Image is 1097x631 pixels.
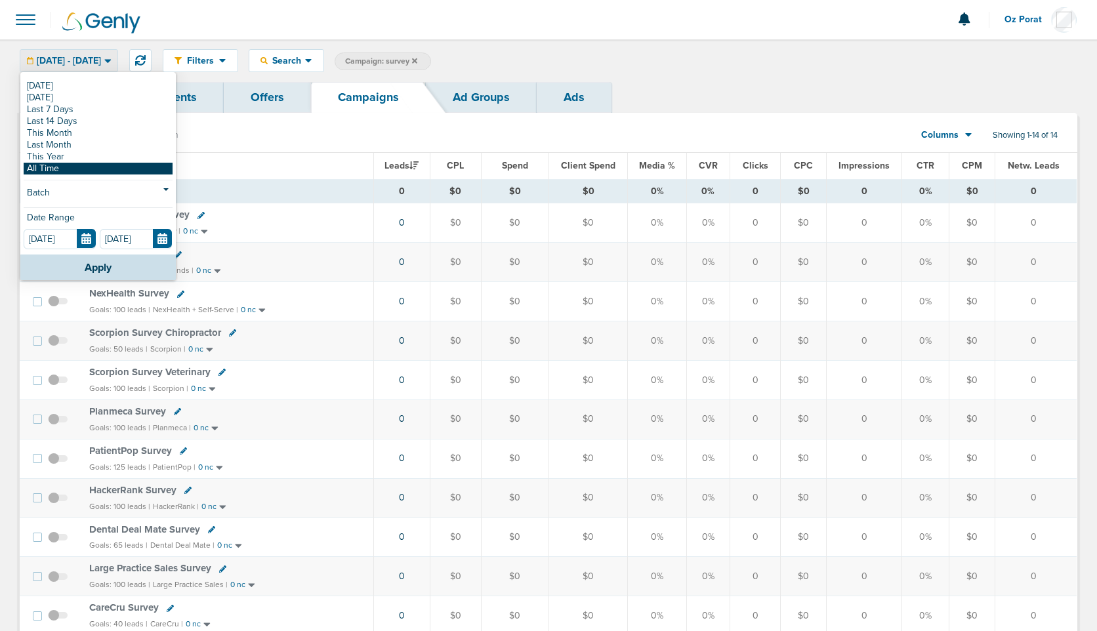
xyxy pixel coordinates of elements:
[686,243,730,282] td: 0%
[901,360,949,399] td: 0%
[827,203,902,243] td: 0
[827,439,902,478] td: 0
[686,478,730,518] td: 0%
[781,399,827,439] td: $0
[549,243,628,282] td: $0
[311,82,426,113] a: Campaigns
[628,478,686,518] td: 0%
[794,160,813,171] span: CPC
[196,266,211,275] small: 0 nc
[481,478,549,518] td: $0
[182,55,219,66] span: Filters
[730,518,781,557] td: 0
[730,243,781,282] td: 0
[628,243,686,282] td: 0%
[549,557,628,596] td: $0
[686,282,730,321] td: 0%
[89,601,159,613] span: CareCru Survey
[1004,15,1051,24] span: Oz Porat
[995,439,1077,478] td: 0
[628,557,686,596] td: 0%
[901,399,949,439] td: 0%
[686,203,730,243] td: 0%
[781,282,827,321] td: $0
[781,360,827,399] td: $0
[949,321,995,361] td: $0
[230,580,245,590] small: 0 nc
[995,399,1077,439] td: 0
[89,287,169,299] span: NexHealth Survey
[399,375,405,386] a: 0
[24,104,173,115] a: Last 7 Days
[224,82,311,113] a: Offers
[901,321,949,361] td: 0%
[838,160,890,171] span: Impressions
[730,399,781,439] td: 0
[89,305,150,315] small: Goals: 100 leads |
[730,203,781,243] td: 0
[89,540,148,550] small: Goals: 65 leads |
[699,160,718,171] span: CVR
[24,127,173,139] a: This Month
[686,399,730,439] td: 0%
[430,321,481,361] td: $0
[81,179,373,203] td: TOTALS ( )
[430,179,481,203] td: $0
[827,243,902,282] td: 0
[901,282,949,321] td: 0%
[268,55,305,66] span: Search
[901,203,949,243] td: 0%
[194,423,209,433] small: 0 nc
[153,423,191,432] small: Planmeca |
[827,360,902,399] td: 0
[901,243,949,282] td: 0%
[89,423,150,433] small: Goals: 100 leads |
[827,518,902,557] td: 0
[730,360,781,399] td: 0
[949,203,995,243] td: $0
[481,439,549,478] td: $0
[481,179,549,203] td: $0
[686,321,730,361] td: 0%
[430,360,481,399] td: $0
[949,518,995,557] td: $0
[24,186,173,202] a: Batch
[781,557,827,596] td: $0
[399,453,405,464] a: 0
[89,366,211,378] span: Scorpion Survey Veterinary
[730,179,781,203] td: 0
[24,139,173,151] a: Last Month
[730,557,781,596] td: 0
[430,243,481,282] td: $0
[995,282,1077,321] td: 0
[628,282,686,321] td: 0%
[153,305,238,314] small: NexHealth + Self-Serve |
[89,327,221,338] span: Scorpion Survey Chiropractor
[1008,160,1060,171] span: Netw. Leads
[949,478,995,518] td: $0
[549,179,628,203] td: $0
[686,557,730,596] td: 0%
[153,462,196,472] small: PatientPop |
[201,502,217,512] small: 0 nc
[89,484,176,496] span: HackerRank Survey
[399,413,405,424] a: 0
[628,360,686,399] td: 0%
[89,462,150,472] small: Goals: 125 leads |
[561,160,615,171] span: Client Spend
[374,179,430,203] td: 0
[827,321,902,361] td: 0
[183,226,198,236] small: 0 nc
[153,502,199,511] small: HackerRank |
[89,405,166,417] span: Planmeca Survey
[949,179,995,203] td: $0
[949,439,995,478] td: $0
[399,610,405,621] a: 0
[481,399,549,439] td: $0
[481,203,549,243] td: $0
[153,384,188,393] small: Scorpion |
[781,321,827,361] td: $0
[995,179,1077,203] td: 0
[949,557,995,596] td: $0
[781,179,827,203] td: $0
